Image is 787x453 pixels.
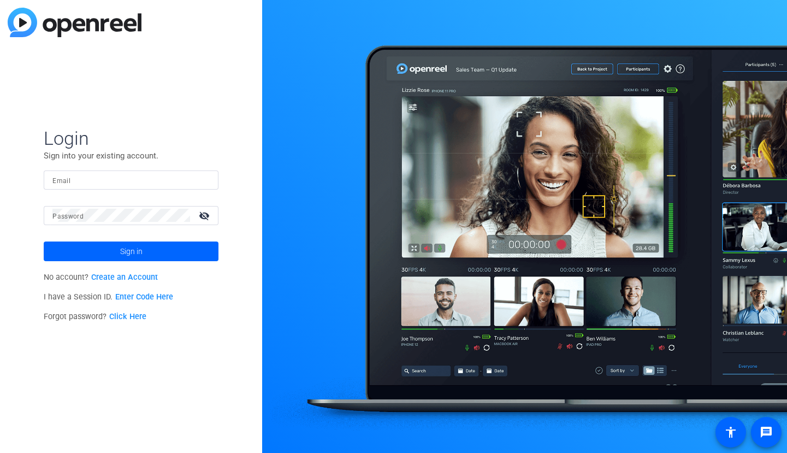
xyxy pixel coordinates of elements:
[120,238,143,265] span: Sign in
[8,8,141,37] img: blue-gradient.svg
[52,173,210,186] input: Enter Email Address
[44,292,173,302] span: I have a Session ID.
[52,177,70,185] mat-label: Email
[91,273,158,282] a: Create an Account
[44,312,146,321] span: Forgot password?
[44,127,218,150] span: Login
[52,213,84,220] mat-label: Password
[760,426,773,439] mat-icon: message
[724,426,737,439] mat-icon: accessibility
[44,150,218,162] p: Sign into your existing account.
[192,208,218,223] mat-icon: visibility_off
[109,312,146,321] a: Click Here
[115,292,173,302] a: Enter Code Here
[44,273,158,282] span: No account?
[44,242,218,261] button: Sign in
